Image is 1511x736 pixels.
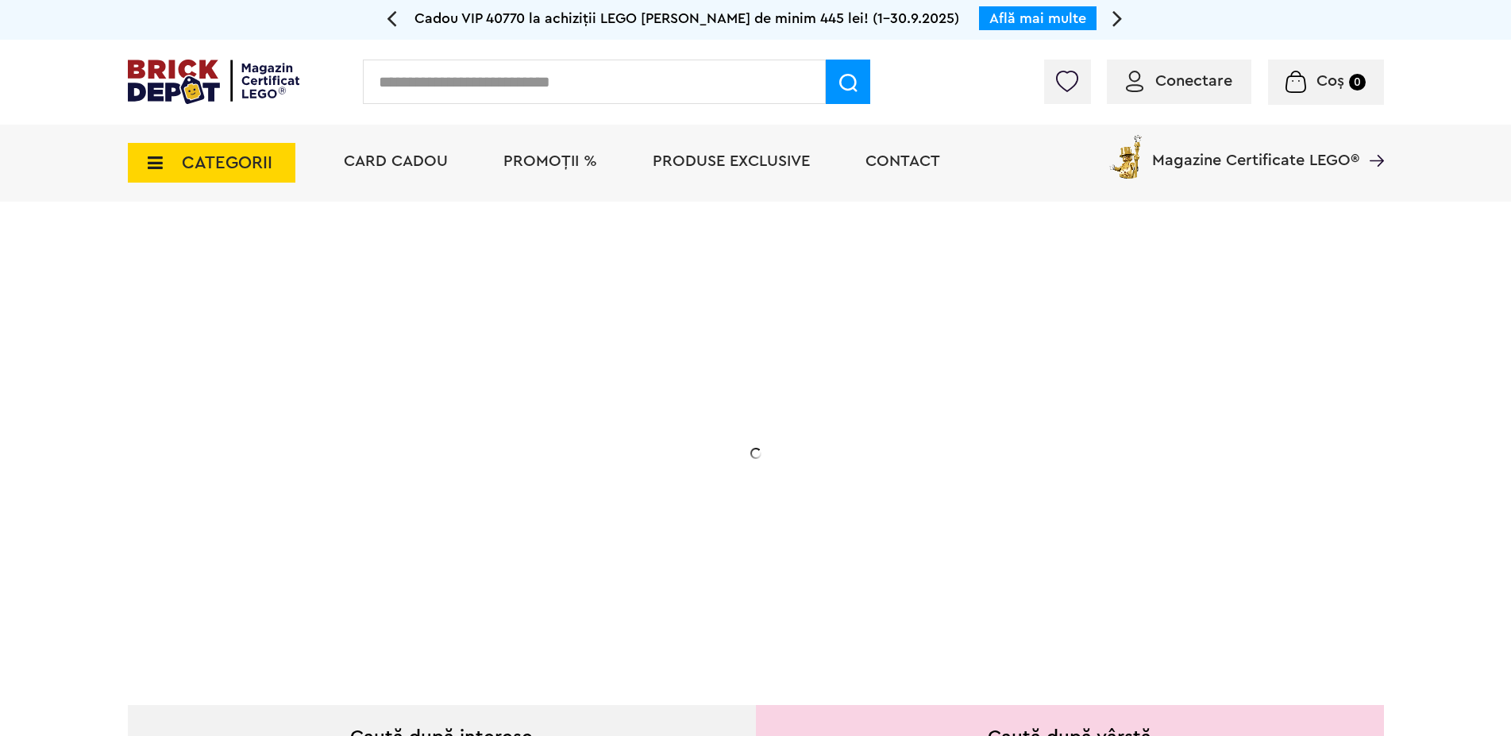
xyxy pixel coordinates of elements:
small: 0 [1349,74,1366,91]
span: Magazine Certificate LEGO® [1152,132,1359,168]
span: CATEGORII [182,154,272,171]
div: Explorează [241,535,558,555]
a: Card Cadou [344,153,448,169]
a: Contact [865,153,940,169]
span: Cadou VIP 40770 la achiziții LEGO [PERSON_NAME] de minim 445 lei! (1-30.9.2025) [414,11,959,25]
a: Magazine Certificate LEGO® [1359,132,1384,148]
a: PROMOȚII % [503,153,597,169]
a: Conectare [1126,73,1232,89]
span: Conectare [1155,73,1232,89]
span: Coș [1316,73,1344,89]
a: Produse exclusive [653,153,810,169]
h1: 20% Reducere! [241,360,558,417]
h2: La două seturi LEGO de adulți achiziționate din selecție! În perioada 12 - [DATE]! [241,433,558,499]
a: Află mai multe [989,11,1086,25]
